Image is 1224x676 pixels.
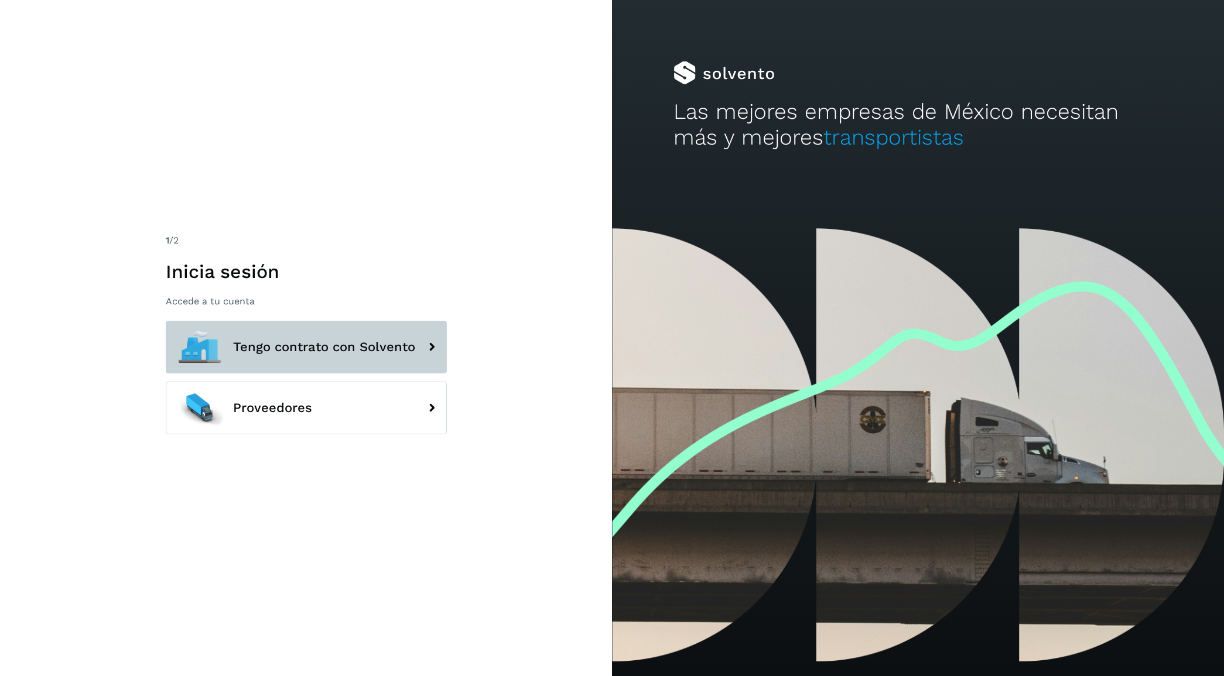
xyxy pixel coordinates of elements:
span: Tengo contrato con Solvento [233,340,415,354]
span: 1 [166,235,169,246]
span: Proveedores [233,401,312,415]
span: transportistas [823,125,964,150]
h2: Las mejores empresas de México necesitan más y mejores [673,99,1163,151]
button: Proveedores [166,382,447,434]
div: /2 [166,234,447,248]
button: Tengo contrato con Solvento [166,321,447,373]
p: Accede a tu cuenta [166,296,447,307]
h1: Inicia sesión [166,260,447,283]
